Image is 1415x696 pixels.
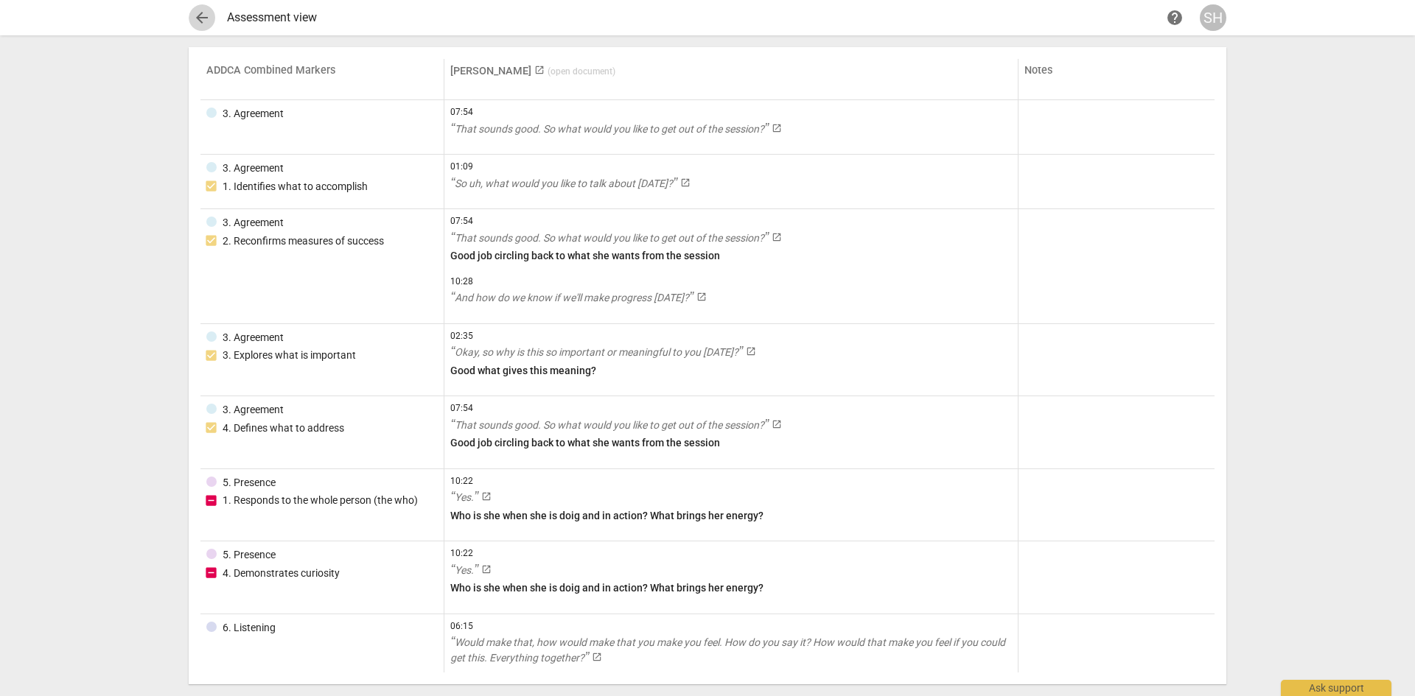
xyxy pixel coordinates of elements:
span: help [1166,9,1184,27]
p: Who is she when she is doig and in action? What brings her energy? [450,580,1012,596]
div: 6. Listening [223,620,276,636]
p: Good job circling back to what she wants from the session [450,435,1012,451]
div: Ask support [1281,680,1391,696]
a: Okay, so why is this so important or meaningful to you [DATE]? [450,345,1012,360]
span: 07:54 [450,106,1012,119]
span: arrow_back [193,9,211,27]
a: That sounds good. So what would you like to get out of the session? [450,231,1012,246]
span: 02:35 [450,330,1012,342]
div: 3. Agreement [223,161,284,176]
div: Assessment view [227,11,1161,24]
a: Would make that, how would make that you make you feel. How do you say it? How would that make yo... [450,635,1012,665]
span: That sounds good. So what would you like to get out of the session? [450,232,769,244]
div: 5. Presence [223,547,276,563]
a: So uh, what would you like to talk about [DATE]? [450,176,1012,191]
button: SH [1200,4,1226,31]
span: 10:28 [450,275,1012,288]
span: launch [696,292,707,302]
span: ( open document ) [548,66,615,77]
div: 3. Agreement [223,106,284,122]
span: launch [481,491,492,502]
span: That sounds good. So what would you like to get out of the session? [450,123,769,135]
a: Yes. [450,563,1012,578]
span: launch [592,652,602,662]
span: launch [746,346,756,356]
span: 07:54 [450,402,1012,415]
th: ADDCA Combined Markers [200,59,444,100]
a: Yes. [450,490,1012,505]
span: launch [481,564,492,574]
div: 1. Identifies what to accomplish [223,179,368,194]
span: Yes. [450,564,478,576]
th: Notes [1019,59,1215,100]
span: Would make that, how would make that you make you feel. How do you say it? How would that make yo... [450,636,1005,664]
div: 4. Demonstrates curiosity [223,566,340,581]
a: That sounds good. So what would you like to get out of the session? [450,122,1012,137]
p: Good job circling back to what she wants from the session [450,248,1012,264]
a: Help [1161,4,1188,31]
span: launch [772,232,782,242]
span: 10:22 [450,475,1012,488]
span: 06:15 [450,620,1012,633]
div: 1. Responds to the whole person (the who) [223,493,418,508]
span: Yes. [450,491,478,503]
div: 3. Agreement [223,330,284,345]
span: Okay, so why is this so important or meaningful to you [DATE]? [450,346,743,358]
div: 3. Agreement [223,402,284,418]
span: 07:54 [450,215,1012,228]
span: launch [772,419,782,429]
p: Who is she when she is doig and in action? What brings her energy? [450,508,1012,524]
div: 3. Agreement [223,215,284,231]
span: So uh, what would you like to talk about [DATE]? [450,177,677,189]
span: launch [772,123,782,133]
span: 10:22 [450,547,1012,560]
span: 01:09 [450,161,1012,173]
a: That sounds good. So what would you like to get out of the session? [450,418,1012,433]
span: And how do we know if we'll make progress [DATE]? [450,292,693,303]
span: launch [534,65,545,75]
p: Good what gives this meaning? [450,363,1012,379]
div: 5. Presence [223,475,276,491]
span: That sounds good. So what would you like to get out of the session? [450,419,769,431]
span: launch [680,177,691,188]
div: 4. Defines what to address [223,421,344,436]
div: 3. Explores what is important [223,348,356,363]
div: 2. Reconfirms measures of success [223,233,384,249]
a: And how do we know if we'll make progress [DATE]? [450,290,1012,306]
a: [PERSON_NAME] (open document) [450,65,615,77]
